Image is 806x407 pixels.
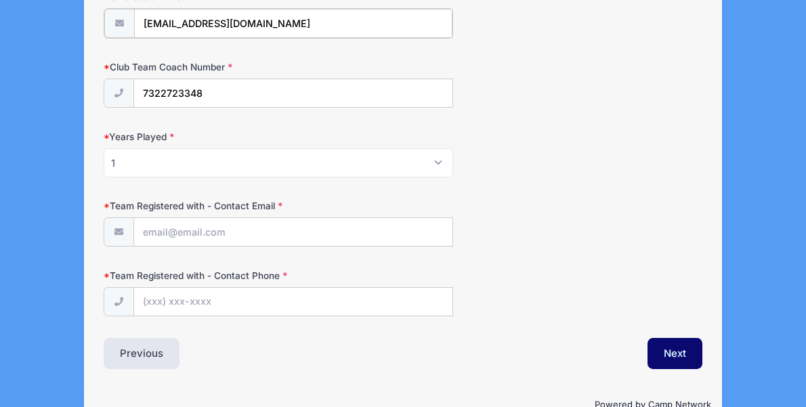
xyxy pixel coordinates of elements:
[134,9,452,38] input: email@email.com
[133,217,453,247] input: email@email.com
[104,130,303,144] label: Years Played
[104,199,303,213] label: Team Registered with - Contact Email
[133,287,453,316] input: (xxx) xxx-xxxx
[104,60,303,74] label: Club Team Coach Number
[104,269,303,282] label: Team Registered with - Contact Phone
[104,338,179,369] button: Previous
[133,79,453,108] input: (xxx) xxx-xxxx
[648,338,702,369] button: Next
